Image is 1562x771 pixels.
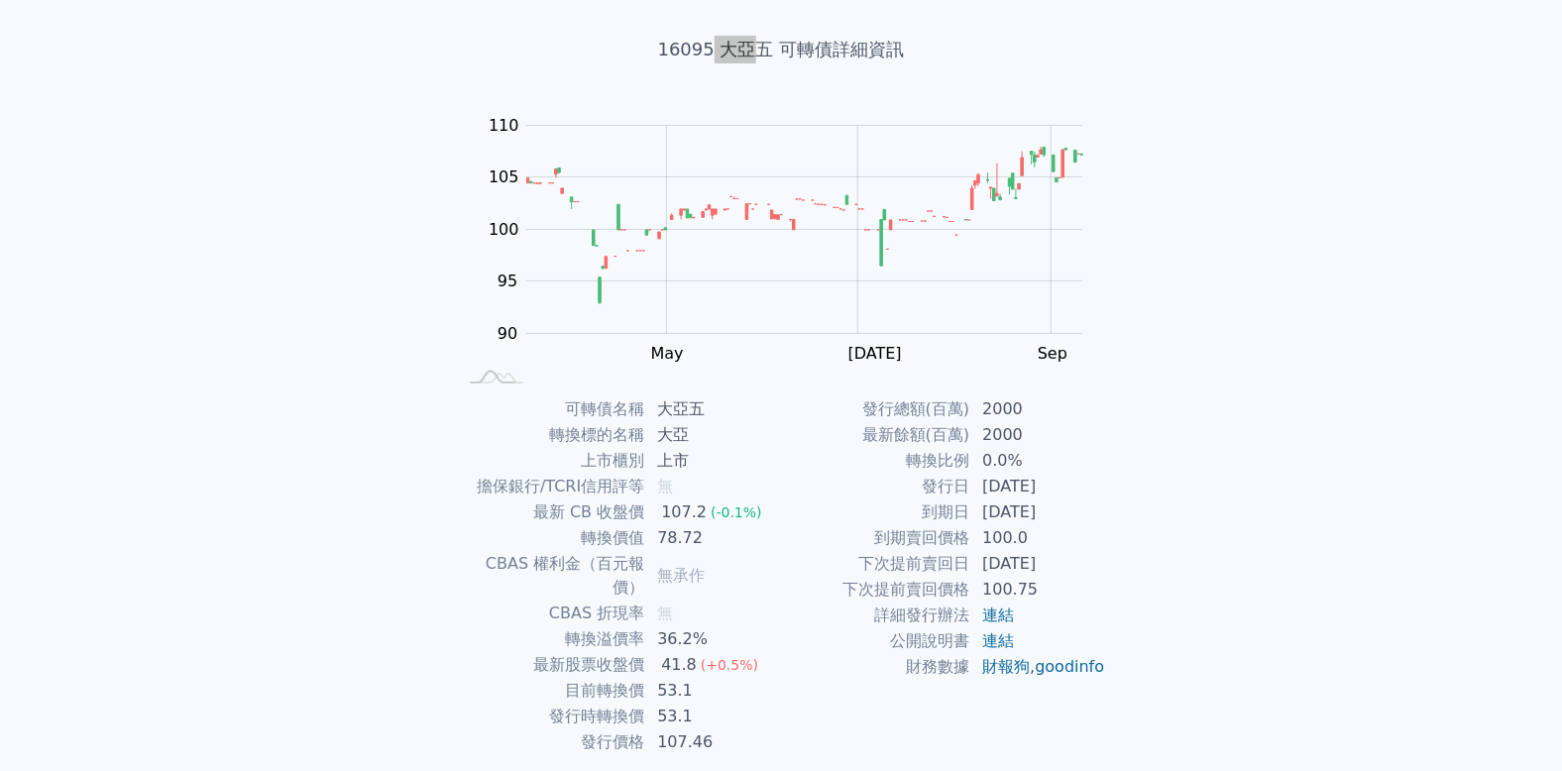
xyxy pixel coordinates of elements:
[645,422,781,448] td: 大亞
[781,499,970,525] td: 到期日
[456,525,645,551] td: 轉換價值
[645,525,781,551] td: 78.72
[456,626,645,652] td: 轉換溢價率
[970,551,1106,577] td: [DATE]
[645,626,781,652] td: 36.2%
[781,654,970,680] td: 財務數據
[1038,344,1067,363] tspan: Sep
[651,344,684,363] tspan: May
[982,631,1014,650] a: 連結
[781,628,970,654] td: 公開說明書
[781,577,970,603] td: 下次提前賣回價格
[657,500,711,524] div: 107.2
[781,551,970,577] td: 下次提前賣回日
[498,272,517,290] tspan: 95
[456,474,645,499] td: 擔保銀行/TCRI信用評等
[498,324,517,343] tspan: 90
[489,220,519,239] tspan: 100
[456,396,645,422] td: 可轉債名稱
[456,448,645,474] td: 上市櫃別
[970,577,1106,603] td: 100.75
[970,499,1106,525] td: [DATE]
[982,606,1014,624] a: 連結
[657,653,701,677] div: 41.8
[456,652,645,678] td: 最新股票收盤價
[701,657,758,673] span: (+0.5%)
[645,704,781,729] td: 53.1
[645,448,781,474] td: 上市
[781,525,970,551] td: 到期賣回價格
[489,167,519,186] tspan: 105
[781,474,970,499] td: 發行日
[970,654,1106,680] td: ,
[645,396,781,422] td: 大亞五
[456,499,645,525] td: 最新 CB 收盤價
[645,729,781,755] td: 107.46
[479,116,1113,363] g: Chart
[982,657,1030,676] a: 財報狗
[781,448,970,474] td: 轉換比例
[657,566,705,585] span: 無承作
[970,474,1106,499] td: [DATE]
[970,422,1106,448] td: 2000
[645,678,781,704] td: 53.1
[781,396,970,422] td: 發行總額(百萬)
[1035,657,1104,676] a: goodinfo
[848,344,902,363] tspan: [DATE]
[711,504,762,520] span: (-0.1%)
[456,422,645,448] td: 轉換標的名稱
[456,678,645,704] td: 目前轉換價
[970,525,1106,551] td: 100.0
[456,601,645,626] td: CBAS 折現率
[456,704,645,729] td: 發行時轉換價
[970,396,1106,422] td: 2000
[456,551,645,601] td: CBAS 權利金（百元報價）
[657,604,673,622] span: 無
[456,729,645,755] td: 發行價格
[489,116,519,135] tspan: 110
[781,603,970,628] td: 詳細發行辦法
[970,448,1106,474] td: 0.0%
[781,422,970,448] td: 最新餘額(百萬)
[657,477,673,496] span: 無
[432,36,1130,63] h1: 16095 大亞五 可轉債詳細資訊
